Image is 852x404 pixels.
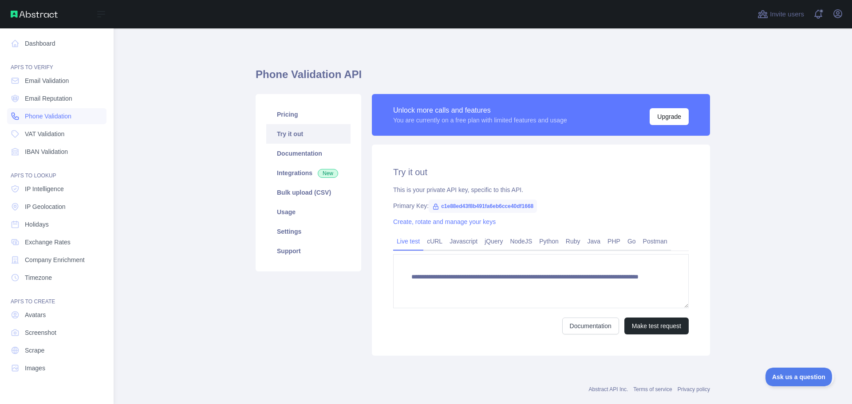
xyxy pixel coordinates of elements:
a: Documentation [562,318,619,334]
a: Postman [639,234,671,248]
a: IP Geolocation [7,199,106,215]
span: Exchange Rates [25,238,71,247]
a: Privacy policy [678,386,710,392]
button: Make test request [624,318,689,334]
a: Live test [393,234,423,248]
button: Invite users [756,7,806,21]
a: Phone Validation [7,108,106,124]
div: Unlock more calls and features [393,105,567,116]
a: Terms of service [633,386,672,392]
a: Screenshot [7,325,106,341]
a: Abstract API Inc. [589,386,628,392]
a: Documentation [266,144,351,163]
a: Java [584,234,604,248]
a: Try it out [266,124,351,144]
a: jQuery [481,234,506,248]
a: Bulk upload (CSV) [266,183,351,202]
a: Email Reputation [7,90,106,106]
h2: Try it out [393,166,689,178]
div: API'S TO VERIFY [7,53,106,71]
a: VAT Validation [7,126,106,142]
a: Company Enrichment [7,252,106,268]
a: Avatars [7,307,106,323]
span: c1e88ed43f8b491fa6eb6cce40df1668 [429,200,537,213]
a: cURL [423,234,446,248]
span: Email Reputation [25,94,72,103]
a: Go [624,234,639,248]
span: Scrape [25,346,44,355]
a: Usage [266,202,351,222]
div: API'S TO LOOKUP [7,161,106,179]
a: IBAN Validation [7,144,106,160]
a: Dashboard [7,35,106,51]
a: PHP [604,234,624,248]
a: Images [7,360,106,376]
div: This is your private API key, specific to this API. [393,185,689,194]
a: Ruby [562,234,584,248]
span: Screenshot [25,328,56,337]
a: Settings [266,222,351,241]
a: Exchange Rates [7,234,106,250]
img: Abstract API [11,11,58,18]
a: Integrations New [266,163,351,183]
a: NodeJS [506,234,536,248]
span: New [318,169,338,178]
span: Images [25,364,45,373]
a: Holidays [7,216,106,232]
a: Timezone [7,270,106,286]
a: Scrape [7,342,106,358]
iframe: Toggle Customer Support [765,368,834,386]
span: IP Geolocation [25,202,66,211]
span: Invite users [770,9,804,20]
div: Primary Key: [393,201,689,210]
span: Timezone [25,273,52,282]
a: Pricing [266,105,351,124]
div: You are currently on a free plan with limited features and usage [393,116,567,125]
span: IP Intelligence [25,184,64,193]
a: Create, rotate and manage your keys [393,218,496,225]
a: Python [536,234,562,248]
span: Avatars [25,310,46,319]
span: IBAN Validation [25,147,68,156]
a: IP Intelligence [7,181,106,197]
span: Holidays [25,220,49,229]
a: Email Validation [7,73,106,89]
div: API'S TO CREATE [7,287,106,305]
h1: Phone Validation API [256,67,710,89]
a: Support [266,241,351,261]
span: Phone Validation [25,112,71,121]
span: Company Enrichment [25,255,85,264]
span: Email Validation [25,76,69,85]
button: Upgrade [650,108,689,125]
span: VAT Validation [25,129,64,138]
a: Javascript [446,234,481,248]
